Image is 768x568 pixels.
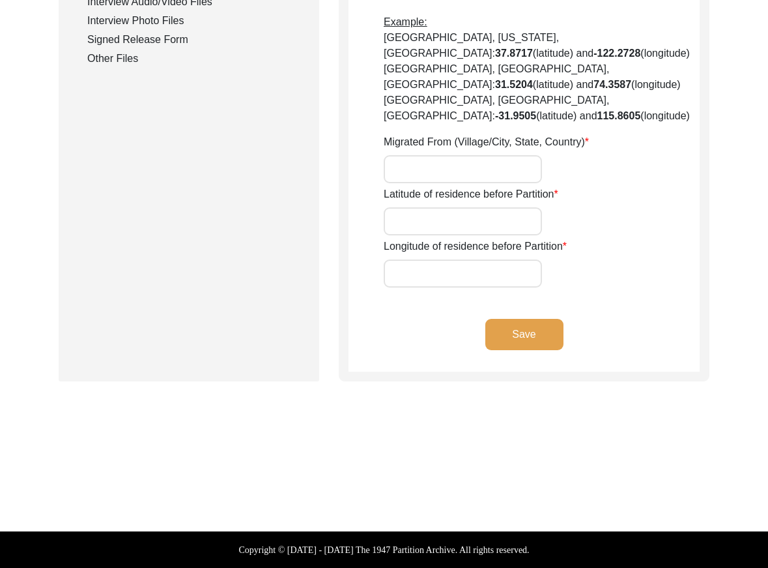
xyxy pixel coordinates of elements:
[384,239,567,254] label: Longitude of residence before Partition
[593,48,640,59] b: -122.2728
[384,16,427,27] span: Example:
[384,187,558,202] label: Latitude of residence before Partition
[597,110,641,121] b: 115.8605
[87,32,304,48] div: Signed Release Form
[593,79,631,90] b: 74.3587
[495,48,533,59] b: 37.8717
[238,543,529,557] label: Copyright © [DATE] - [DATE] The 1947 Partition Archive. All rights reserved.
[87,13,304,29] div: Interview Photo Files
[495,79,533,90] b: 31.5204
[495,110,536,121] b: -31.9505
[384,134,589,150] label: Migrated From (Village/City, State, Country)
[87,51,304,67] div: Other Files
[485,319,563,350] button: Save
